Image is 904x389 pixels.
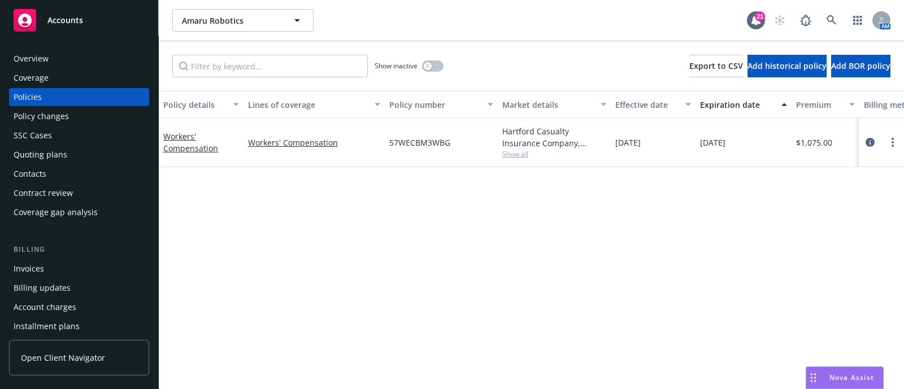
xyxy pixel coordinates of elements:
a: Start snowing [768,9,791,32]
a: Policies [9,88,149,106]
button: Expiration date [696,91,792,118]
a: Workers' Compensation [248,137,380,148]
button: Premium [792,91,859,118]
a: Invoices [9,260,149,278]
button: Policy details [159,91,244,118]
div: Invoices [14,260,44,278]
a: Contract review [9,184,149,202]
span: Open Client Navigator [21,352,105,364]
a: Coverage [9,69,149,87]
button: Add historical policy [747,55,827,77]
div: Expiration date [700,99,775,111]
span: 57WECBM3WBG [389,137,450,148]
span: $1,075.00 [796,137,832,148]
span: Accounts [47,16,83,25]
a: more [886,136,899,149]
div: 21 [755,11,765,21]
button: Market details [498,91,611,118]
div: Coverage [14,69,49,87]
a: Policy changes [9,107,149,125]
span: Add BOR policy [831,60,890,71]
div: Contacts [14,165,46,183]
div: Policy details [163,99,227,111]
button: Add BOR policy [831,55,890,77]
div: Policy number [389,99,481,111]
button: Export to CSV [689,55,743,77]
div: Market details [502,99,594,111]
a: Workers' Compensation [163,131,218,154]
button: Lines of coverage [244,91,385,118]
span: Amaru Robotics [182,15,280,27]
button: Amaru Robotics [172,9,314,32]
a: Switch app [846,9,869,32]
a: Account charges [9,298,149,316]
div: Premium [796,99,842,111]
span: Show all [502,149,606,159]
a: SSC Cases [9,126,149,145]
span: Export to CSV [689,60,743,71]
a: Overview [9,50,149,68]
a: Report a Bug [794,9,817,32]
div: Effective date [615,99,679,111]
div: Policy changes [14,107,69,125]
a: Search [820,9,843,32]
div: Billing [9,244,149,255]
div: Policies [14,88,42,106]
div: Account charges [14,298,76,316]
a: Coverage gap analysis [9,203,149,221]
a: Quoting plans [9,146,149,164]
button: Nova Assist [806,366,884,389]
span: [DATE] [615,137,641,148]
a: Accounts [9,5,149,36]
div: Installment plans [14,317,80,335]
span: [DATE] [700,137,725,148]
button: Effective date [611,91,696,118]
span: Add historical policy [747,60,827,71]
a: Billing updates [9,279,149,297]
div: Drag to move [806,367,820,388]
input: Filter by keyword... [172,55,368,77]
span: Nova Assist [829,373,874,382]
div: Overview [14,50,49,68]
div: Lines of coverage [248,99,368,111]
div: Coverage gap analysis [14,203,98,221]
div: Contract review [14,184,73,202]
div: Billing updates [14,279,71,297]
div: Hartford Casualty Insurance Company, Hartford Insurance Group [502,125,606,149]
button: Policy number [385,91,498,118]
div: SSC Cases [14,126,52,145]
a: Installment plans [9,317,149,335]
a: circleInformation [863,136,877,149]
a: Contacts [9,165,149,183]
div: Quoting plans [14,146,67,164]
span: Show inactive [375,61,418,71]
